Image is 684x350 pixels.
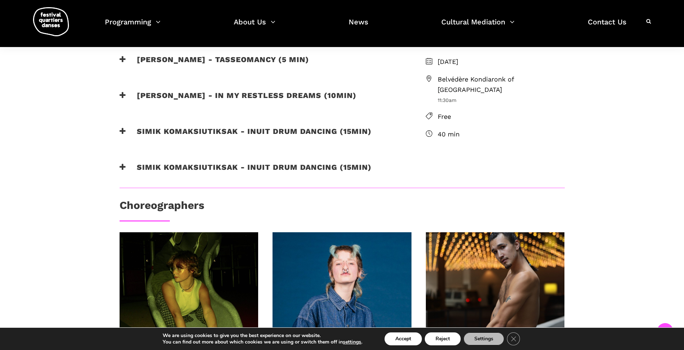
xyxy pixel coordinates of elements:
button: settings [343,339,361,345]
h3: Simik Komaksiutiksak - Inuit Drum Dancing (15min) [120,127,372,145]
img: logo-fqd-med [33,7,69,36]
a: Contact Us [588,16,627,37]
a: News [349,16,368,37]
h3: [PERSON_NAME] - Tasseomancy (5 min) [120,55,309,73]
h3: Choreographers [120,199,204,217]
button: Close GDPR Cookie Banner [507,332,520,345]
p: You can find out more about which cookies we are using or switch them off in . [163,339,362,345]
p: We are using cookies to give you the best experience on our website. [163,332,362,339]
a: Cultural Mediation [441,16,515,37]
span: Free [438,112,565,122]
span: 11:30am [438,96,565,104]
button: Reject [425,332,461,345]
span: 40 min [438,129,565,140]
span: [DATE] [438,57,565,67]
h3: Simik Komaksiutiksak - Inuit Drum Dancing (15min) [120,163,372,181]
button: Accept [385,332,422,345]
a: Programming [105,16,160,37]
a: About Us [234,16,275,37]
h3: [PERSON_NAME] - In my restless dreams (10min) [120,91,357,109]
span: Belvédère Kondiaronk of [GEOGRAPHIC_DATA] [438,74,565,95]
button: Settings [464,332,504,345]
